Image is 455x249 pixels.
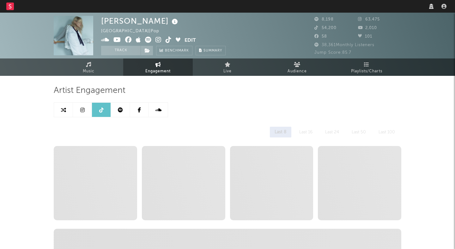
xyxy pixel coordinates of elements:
a: Playlists/Charts [332,58,401,76]
span: Summary [203,49,222,52]
span: Artist Engagement [54,87,125,94]
div: Last 24 [320,127,344,137]
div: Last 100 [374,127,400,137]
div: [PERSON_NAME] [101,16,179,26]
span: Benchmark [165,47,189,55]
span: Music [83,68,94,75]
span: 8,198 [314,17,334,21]
span: 38,361 Monthly Listeners [314,43,374,47]
button: Track [101,46,141,55]
span: 63,475 [358,17,380,21]
span: Audience [288,68,307,75]
a: Engagement [123,58,193,76]
span: 2,010 [358,26,377,30]
a: Live [193,58,262,76]
span: 101 [358,34,372,39]
span: 58 [314,34,327,39]
a: Benchmark [156,46,192,55]
span: Live [223,68,232,75]
button: Summary [196,46,226,55]
div: Last 50 [347,127,371,137]
button: Edit [185,37,196,45]
a: Music [54,58,123,76]
a: Audience [262,58,332,76]
div: Last 16 [294,127,317,137]
div: Last 8 [270,127,291,137]
span: Playlists/Charts [351,68,382,75]
span: Engagement [145,68,171,75]
div: [GEOGRAPHIC_DATA] | Pop [101,27,167,35]
span: 54,200 [314,26,337,30]
span: Jump Score: 85.7 [314,51,351,55]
